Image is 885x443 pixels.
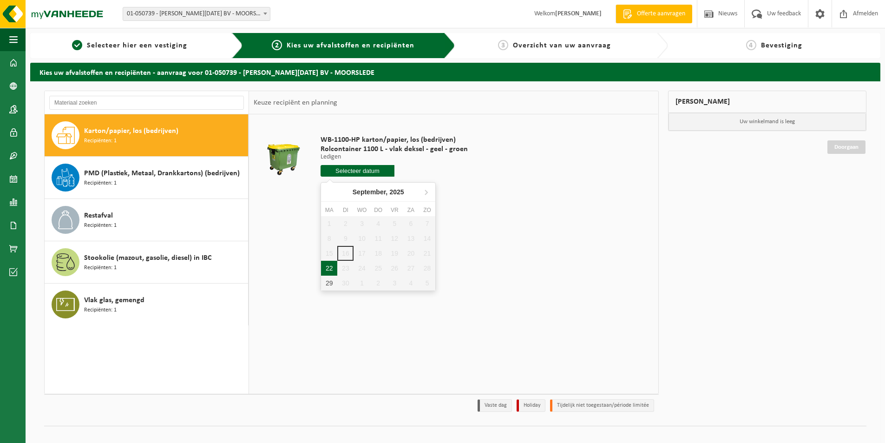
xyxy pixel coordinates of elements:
div: [PERSON_NAME] [668,91,867,113]
button: Stookolie (mazout, gasolie, diesel) in IBC Recipiënten: 1 [45,241,249,284]
li: Holiday [517,399,545,412]
span: 01-050739 - VERMEULEN NOEL BV - MOORSLEDE [123,7,270,21]
span: PMD (Plastiek, Metaal, Drankkartons) (bedrijven) [84,168,240,179]
span: Recipiënten: 1 [84,306,117,315]
span: Recipiënten: 1 [84,179,117,188]
span: Bevestiging [761,42,802,49]
div: do [370,205,387,215]
span: Vlak glas, gemengd [84,295,144,306]
div: ma [321,205,337,215]
button: PMD (Plastiek, Metaal, Drankkartons) (bedrijven) Recipiënten: 1 [45,157,249,199]
a: Doorgaan [827,140,865,154]
span: Selecteer hier een vestiging [87,42,187,49]
li: Vaste dag [478,399,512,412]
a: Offerte aanvragen [616,5,692,23]
span: Kies uw afvalstoffen en recipiënten [287,42,414,49]
div: wo [354,205,370,215]
div: di [337,205,354,215]
span: Overzicht van uw aanvraag [513,42,611,49]
div: za [403,205,419,215]
span: Recipiënten: 1 [84,137,117,145]
input: Materiaal zoeken [49,96,244,110]
input: Selecteer datum [321,165,394,177]
li: Tijdelijk niet toegestaan/période limitée [550,399,654,412]
div: vr [387,205,403,215]
a: 1Selecteer hier een vestiging [35,40,224,51]
span: WB-1100-HP karton/papier, los (bedrijven) [321,135,468,145]
span: Recipiënten: 1 [84,264,117,272]
div: September, [349,185,408,199]
span: 1 [72,40,82,50]
p: Ledigen [321,154,468,160]
span: Recipiënten: 1 [84,221,117,230]
span: Restafval [84,210,113,221]
span: 01-050739 - VERMEULEN NOEL BV - MOORSLEDE [123,7,270,20]
strong: [PERSON_NAME] [555,10,602,17]
span: Stookolie (mazout, gasolie, diesel) in IBC [84,252,211,264]
button: Restafval Recipiënten: 1 [45,199,249,241]
span: 2 [272,40,282,50]
button: Vlak glas, gemengd Recipiënten: 1 [45,284,249,325]
span: 4 [746,40,756,50]
i: 2025 [389,189,404,195]
span: Offerte aanvragen [635,9,688,19]
div: Keuze recipiënt en planning [249,91,342,114]
p: Uw winkelmand is leeg [669,113,866,131]
span: Rolcontainer 1100 L - vlak deksel - geel - groen [321,145,468,154]
div: 29 [321,276,337,291]
button: Karton/papier, los (bedrijven) Recipiënten: 1 [45,114,249,157]
span: 3 [498,40,508,50]
div: 22 [321,261,337,276]
h2: Kies uw afvalstoffen en recipiënten - aanvraag voor 01-050739 - [PERSON_NAME][DATE] BV - MOORSLEDE [30,63,880,81]
div: zo [419,205,435,215]
span: Karton/papier, los (bedrijven) [84,126,178,137]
